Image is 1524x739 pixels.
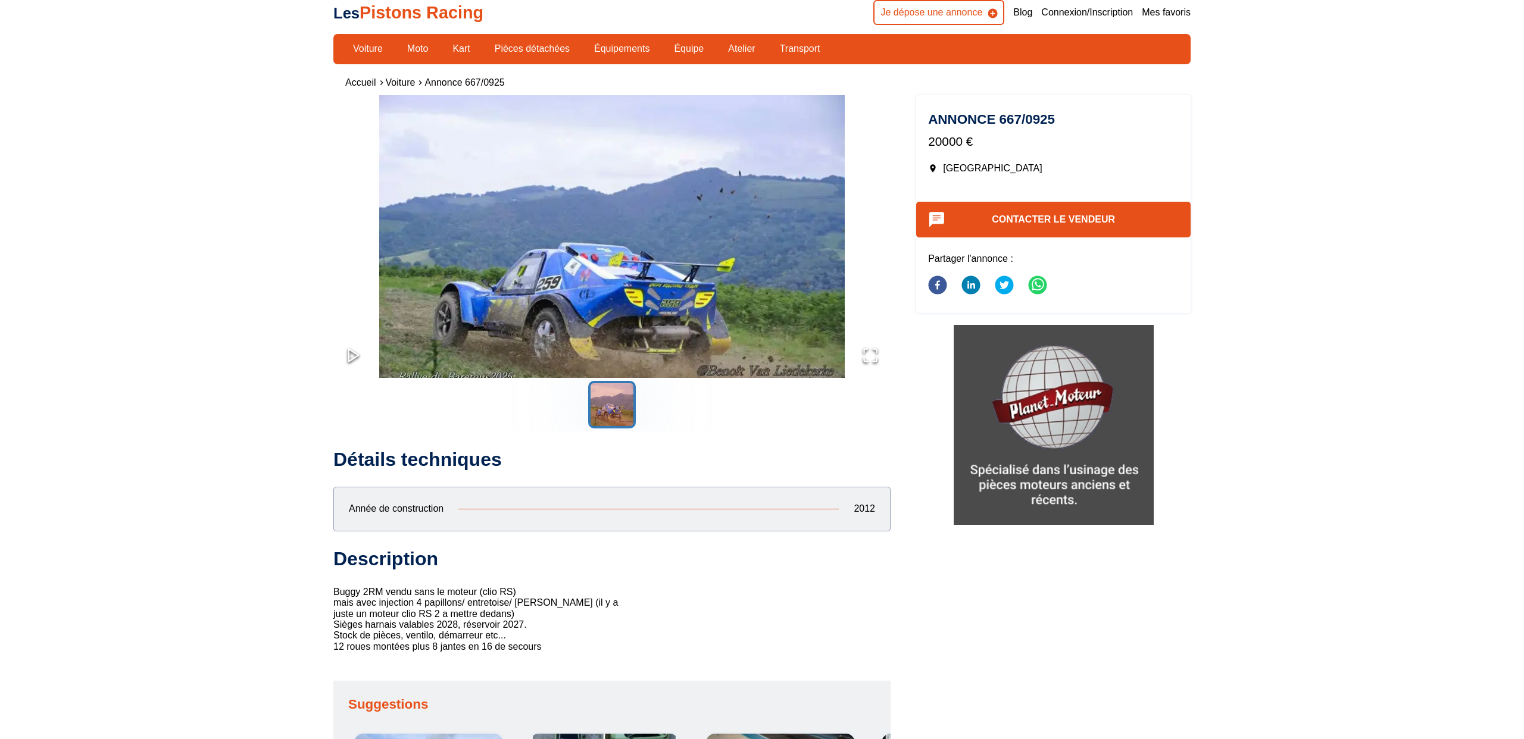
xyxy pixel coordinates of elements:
a: LesPistons Racing [333,3,483,22]
div: Go to Slide 1 [333,95,891,378]
a: Voiture [345,39,391,59]
a: Pièces détachées [487,39,577,59]
button: facebook [928,268,947,304]
p: [GEOGRAPHIC_DATA] [928,162,1179,175]
button: whatsapp [1028,268,1047,304]
a: Équipements [586,39,657,59]
p: Partager l'annonce : [928,252,1179,265]
a: Équipe [666,39,711,59]
button: Play or Pause Slideshow [333,335,374,378]
span: Les [333,5,360,21]
button: twitter [995,268,1014,304]
h2: Description [333,547,891,571]
button: Open Fullscreen [850,335,891,378]
p: Année de construction [334,502,458,515]
a: Annonce 667/0925 [424,77,504,87]
a: Mes favoris [1142,6,1191,19]
h1: Annonce 667/0925 [928,113,1179,126]
a: Transport [772,39,828,59]
img: image [333,95,891,405]
a: Accueil [345,77,376,87]
a: Contacter le vendeur [992,214,1115,224]
a: Connexion/Inscription [1041,6,1133,19]
a: Voiture [386,77,416,87]
button: linkedin [961,268,980,304]
a: Kart [445,39,477,59]
a: Blog [1013,6,1032,19]
h2: Détails techniques [333,447,891,471]
button: Go to Slide 1 [588,381,636,428]
h2: Suggestions [348,693,891,716]
div: Thumbnail Navigation [333,381,891,428]
p: 20000 € [928,133,1179,150]
div: Buggy 2RM vendu sans le moteur (clio RS) mais avec injection 4 papillons/ entretoise/ [PERSON_NAM... [333,447,891,663]
button: Contacter le vendeur [916,202,1191,237]
a: Atelier [720,39,763,59]
a: Moto [399,39,436,59]
p: 2012 [839,502,890,515]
